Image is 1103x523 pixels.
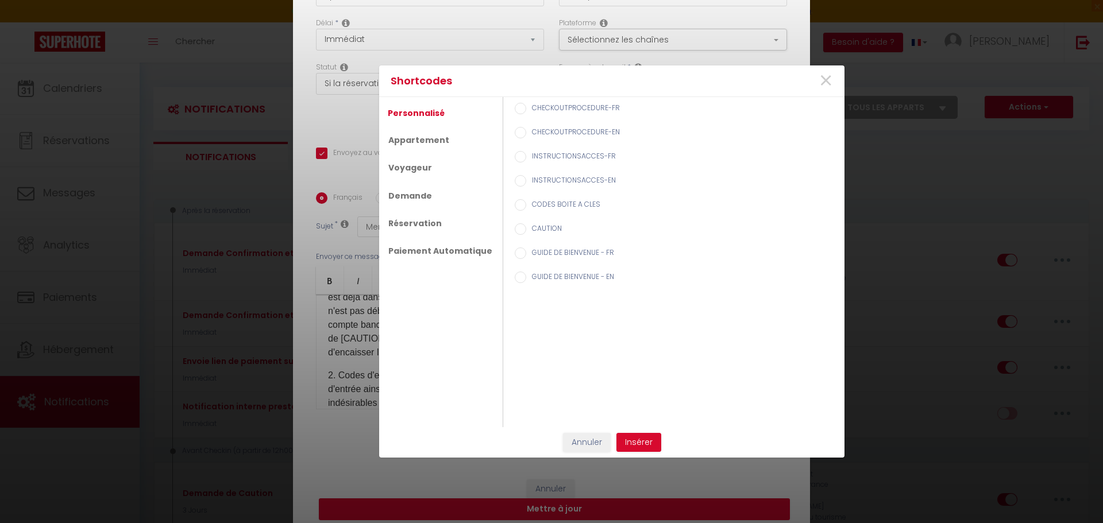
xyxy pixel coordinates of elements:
[616,433,661,452] button: Insérer
[819,64,833,98] span: ×
[819,69,833,94] button: Close
[382,185,438,207] a: Demande
[382,129,456,151] a: Appartement
[382,240,499,262] a: Paiement Automatique
[382,212,448,234] a: Réservation
[526,127,620,140] label: CHECKOUTPROCEDURE-EN
[391,73,681,89] h4: Shortcodes
[382,157,438,179] a: Voyageur
[526,151,616,164] label: INSTRUCTIONSACCES-FR
[382,103,450,123] a: Personnalisé
[526,223,562,236] label: CAUTION
[526,272,614,284] label: GUIDE DE BIENVENUE - EN
[9,5,44,39] button: Ouvrir le widget de chat LiveChat
[563,433,611,452] button: Annuler
[526,103,620,115] label: CHECKOUTPROCEDURE-FR
[526,247,614,260] label: GUIDE DE BIENVENUE - FR
[526,175,616,188] label: INSTRUCTIONSACCES-EN
[526,199,600,212] label: CODES BOITE A CLES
